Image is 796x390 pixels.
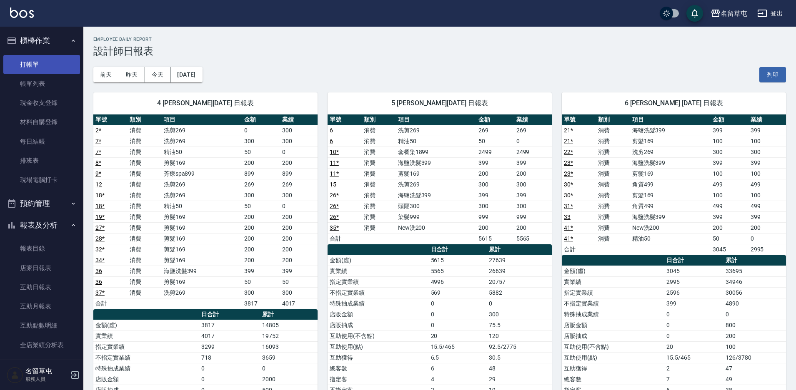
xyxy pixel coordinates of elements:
td: 5615 [429,255,487,266]
td: 消費 [362,201,396,211]
a: 報表目錄 [3,239,80,258]
td: 消費 [596,157,630,168]
td: 200 [723,330,786,341]
td: 剪髮169 [162,211,243,222]
td: 消費 [596,211,630,222]
td: 200 [242,255,280,266]
td: 15.5/465 [664,352,723,363]
table: a dense table [93,114,318,309]
td: 互助使用(點) [328,341,429,352]
th: 單號 [93,114,128,125]
td: 消費 [362,168,396,179]
td: 200 [476,168,514,179]
td: 100 [711,136,748,147]
td: 消費 [362,179,396,190]
td: 48 [487,363,552,374]
td: 300 [242,287,280,298]
td: 消費 [362,147,396,157]
td: 海鹽洗髮399 [630,157,711,168]
td: 718 [199,352,260,363]
td: 399 [514,190,552,201]
td: 消費 [128,222,162,233]
td: 指定實業績 [93,341,199,352]
td: 0 [199,363,260,374]
td: 套餐染1899 [396,147,477,157]
a: 15 [330,181,336,188]
a: 店家日報表 [3,258,80,278]
th: 業績 [748,114,786,125]
td: 剪髮169 [162,244,243,255]
td: 消費 [596,201,630,211]
td: 4996 [429,276,487,287]
td: 399 [476,190,514,201]
td: 消費 [362,190,396,201]
td: 300 [280,190,318,201]
td: 消費 [128,190,162,201]
td: 金額(虛) [93,320,199,330]
h3: 設計師日報表 [93,45,786,57]
td: 特殊抽成業績 [328,298,429,309]
td: 27639 [487,255,552,266]
td: 5615 [476,233,514,244]
td: 2596 [664,287,723,298]
table: a dense table [562,114,786,255]
span: 5 [PERSON_NAME][DATE] 日報表 [338,99,542,107]
td: 實業績 [562,276,664,287]
td: 200 [711,222,748,233]
td: 不指定實業績 [562,298,664,309]
button: 前天 [93,67,119,82]
td: 300 [242,190,280,201]
td: 芳療spa899 [162,168,243,179]
td: 200 [280,233,318,244]
td: 剪髮169 [162,222,243,233]
td: 實業績 [328,266,429,276]
td: 消費 [128,211,162,222]
td: 消費 [362,211,396,222]
td: 海鹽洗髮399 [396,190,477,201]
td: 300 [514,201,552,211]
td: 2995 [748,244,786,255]
td: 20 [429,330,487,341]
td: 15.5/465 [429,341,487,352]
td: 50 [242,276,280,287]
td: 消費 [128,147,162,157]
td: 0 [664,320,723,330]
td: 合計 [328,233,362,244]
button: 昨天 [119,67,145,82]
td: 300 [280,125,318,136]
td: 269 [476,125,514,136]
th: 累計 [260,309,318,320]
td: 300 [476,201,514,211]
div: 名留草屯 [721,8,747,19]
td: 金額(虛) [328,255,429,266]
a: 36 [95,268,102,274]
td: 消費 [128,179,162,190]
td: 399 [748,157,786,168]
td: 染髮999 [396,211,477,222]
td: 4017 [199,330,260,341]
td: 消費 [128,276,162,287]
td: 海鹽洗髮399 [396,157,477,168]
td: 499 [748,201,786,211]
td: 洗剪269 [396,179,477,190]
td: 50 [242,201,280,211]
td: 999 [514,211,552,222]
td: 洗剪269 [162,190,243,201]
td: 不指定實業績 [328,287,429,298]
td: 0 [748,233,786,244]
td: 消費 [362,157,396,168]
td: 300 [476,179,514,190]
button: 列印 [759,67,786,82]
td: 300 [280,136,318,147]
td: 消費 [128,157,162,168]
td: 269 [242,179,280,190]
td: 16093 [260,341,318,352]
td: 互助使用(不含點) [562,341,664,352]
td: 0 [242,125,280,136]
td: 剪髮169 [162,255,243,266]
td: 消費 [128,201,162,211]
td: 3045 [711,244,748,255]
td: 5565 [429,266,487,276]
td: 洗剪269 [396,125,477,136]
td: 互助獲得 [328,352,429,363]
